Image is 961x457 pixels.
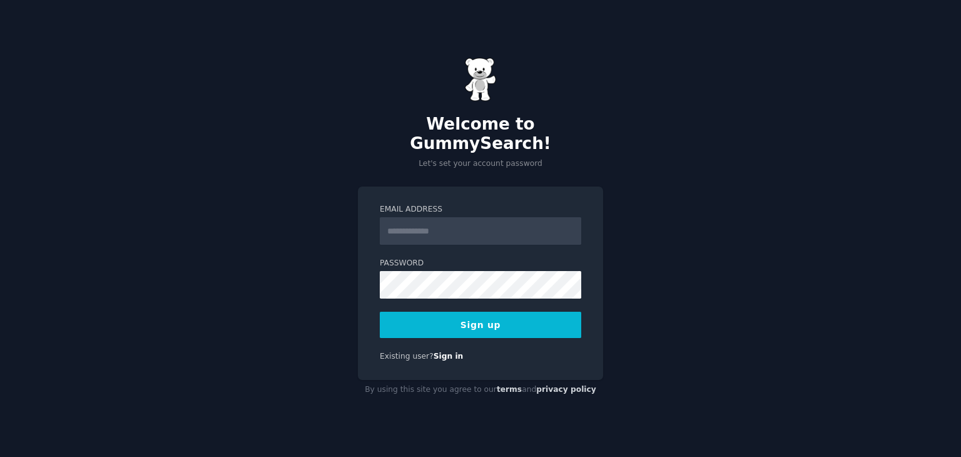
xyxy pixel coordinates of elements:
h2: Welcome to GummySearch! [358,115,603,154]
label: Email Address [380,204,581,215]
a: terms [497,385,522,394]
a: Sign in [434,352,464,361]
a: privacy policy [536,385,596,394]
button: Sign up [380,312,581,338]
img: Gummy Bear [465,58,496,101]
label: Password [380,258,581,269]
p: Let's set your account password [358,158,603,170]
div: By using this site you agree to our and [358,380,603,400]
span: Existing user? [380,352,434,361]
